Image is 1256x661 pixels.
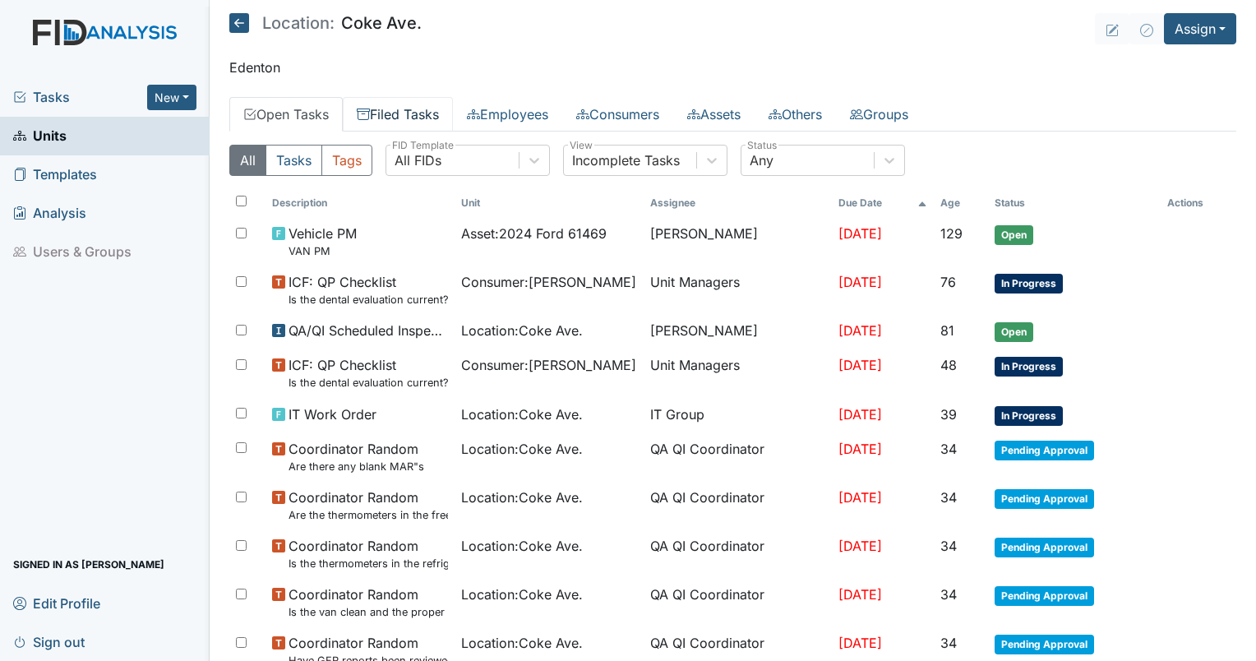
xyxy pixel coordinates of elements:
[838,441,882,457] span: [DATE]
[461,439,583,459] span: Location : Coke Ave.
[644,481,833,529] td: QA QI Coordinator
[1164,13,1236,44] button: Assign
[838,225,882,242] span: [DATE]
[321,145,372,176] button: Tags
[395,150,441,170] div: All FIDs
[289,243,357,259] small: VAN PM
[229,145,372,176] div: Type filter
[940,635,957,651] span: 34
[673,97,755,132] a: Assets
[266,189,455,217] th: Toggle SortBy
[461,633,583,653] span: Location : Coke Ave.
[940,489,957,506] span: 34
[755,97,836,132] a: Others
[838,635,882,651] span: [DATE]
[940,274,956,290] span: 76
[229,13,422,33] h5: Coke Ave.
[461,355,636,375] span: Consumer : [PERSON_NAME]
[644,398,833,432] td: IT Group
[644,266,833,314] td: Unit Managers
[461,404,583,424] span: Location : Coke Ave.
[262,15,335,31] span: Location:
[289,556,448,571] small: Is the thermometers in the refrigerator reading between 34 degrees and 40 degrees?
[461,321,583,340] span: Location : Coke Ave.
[289,355,448,391] span: ICF: QP Checklist Is the dental evaluation current? (document the date, oral rating, and goal # i...
[832,189,934,217] th: Toggle SortBy
[836,97,922,132] a: Groups
[461,585,583,604] span: Location : Coke Ave.
[289,292,448,307] small: Is the dental evaluation current? (document the date, oral rating, and goal # if needed in the co...
[147,85,196,110] button: New
[934,189,988,217] th: Toggle SortBy
[455,189,644,217] th: Toggle SortBy
[343,97,453,132] a: Filed Tasks
[289,488,448,523] span: Coordinator Random Are the thermometers in the freezer reading between 0 degrees and 10 degrees?
[838,586,882,603] span: [DATE]
[644,432,833,481] td: QA QI Coordinator
[289,459,424,474] small: Are there any blank MAR"s
[289,404,376,424] span: IT Work Order
[229,145,266,176] button: All
[289,585,448,620] span: Coordinator Random Is the van clean and the proper documentation been stored?
[995,586,1094,606] span: Pending Approval
[13,201,86,226] span: Analysis
[644,189,833,217] th: Assignee
[995,225,1033,245] span: Open
[995,441,1094,460] span: Pending Approval
[988,189,1161,217] th: Toggle SortBy
[461,272,636,292] span: Consumer : [PERSON_NAME]
[838,406,882,423] span: [DATE]
[644,217,833,266] td: [PERSON_NAME]
[838,538,882,554] span: [DATE]
[13,590,100,616] span: Edit Profile
[13,629,85,654] span: Sign out
[750,150,773,170] div: Any
[644,349,833,397] td: Unit Managers
[644,529,833,578] td: QA QI Coordinator
[838,489,882,506] span: [DATE]
[995,538,1094,557] span: Pending Approval
[940,538,957,554] span: 34
[995,274,1063,294] span: In Progress
[266,145,322,176] button: Tasks
[461,224,607,243] span: Asset : 2024 Ford 61469
[940,322,954,339] span: 81
[13,87,147,107] a: Tasks
[995,357,1063,377] span: In Progress
[995,635,1094,654] span: Pending Approval
[289,604,448,620] small: Is the van clean and the proper documentation been stored?
[838,322,882,339] span: [DATE]
[940,586,957,603] span: 34
[1161,189,1236,217] th: Actions
[644,314,833,349] td: [PERSON_NAME]
[13,552,164,577] span: Signed in as [PERSON_NAME]
[562,97,673,132] a: Consumers
[572,150,680,170] div: Incomplete Tasks
[838,274,882,290] span: [DATE]
[940,357,957,373] span: 48
[236,196,247,206] input: Toggle All Rows Selected
[995,322,1033,342] span: Open
[13,123,67,149] span: Units
[229,58,1236,77] p: Edenton
[289,375,448,391] small: Is the dental evaluation current? (document the date, oral rating, and goal # if needed in the co...
[289,224,357,259] span: Vehicle PM VAN PM
[940,406,957,423] span: 39
[461,488,583,507] span: Location : Coke Ave.
[229,97,343,132] a: Open Tasks
[289,272,448,307] span: ICF: QP Checklist Is the dental evaluation current? (document the date, oral rating, and goal # i...
[289,321,448,340] span: QA/QI Scheduled Inspection
[995,406,1063,426] span: In Progress
[995,489,1094,509] span: Pending Approval
[940,441,957,457] span: 34
[289,536,448,571] span: Coordinator Random Is the thermometers in the refrigerator reading between 34 degrees and 40 degr...
[940,225,963,242] span: 129
[461,536,583,556] span: Location : Coke Ave.
[289,439,424,474] span: Coordinator Random Are there any blank MAR"s
[13,162,97,187] span: Templates
[289,507,448,523] small: Are the thermometers in the freezer reading between 0 degrees and 10 degrees?
[838,357,882,373] span: [DATE]
[453,97,562,132] a: Employees
[644,578,833,626] td: QA QI Coordinator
